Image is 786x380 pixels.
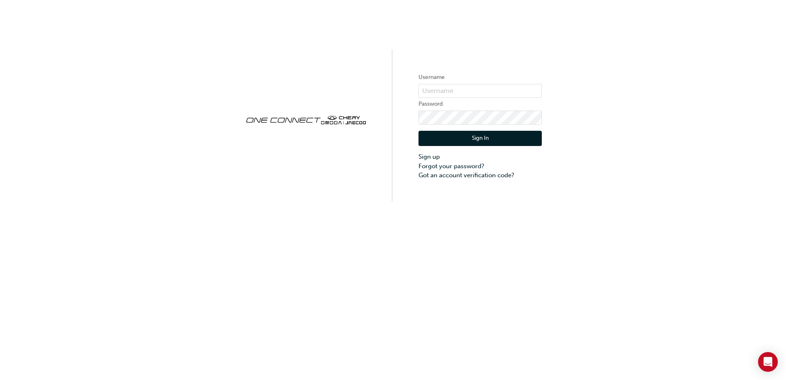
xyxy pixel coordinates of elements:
input: Username [418,84,542,98]
label: Username [418,72,542,82]
a: Sign up [418,152,542,162]
div: Open Intercom Messenger [758,352,778,372]
label: Password [418,99,542,109]
a: Got an account verification code? [418,171,542,180]
a: Forgot your password? [418,162,542,171]
img: oneconnect [244,109,368,130]
button: Sign In [418,131,542,146]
